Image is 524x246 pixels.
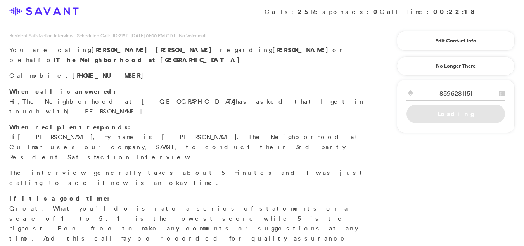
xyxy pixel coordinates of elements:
[9,87,367,117] p: Hi, has asked that I get in touch with .
[9,87,116,96] strong: When call is answered:
[29,72,66,79] span: mobile
[9,71,367,81] p: Call :
[72,71,147,80] span: [PHONE_NUMBER]
[298,7,311,16] strong: 25
[119,32,128,39] span: 21511
[397,56,515,76] a: No Longer There
[22,98,235,105] span: The Neighborhood at [GEOGRAPHIC_DATA]
[67,107,142,115] span: [PERSON_NAME]
[91,45,151,54] span: [PERSON_NAME]
[406,35,505,47] a: Edit Contact Info
[406,105,505,123] a: Loading
[9,122,367,162] p: Hi , my name is [PERSON_NAME]. The Neighborhood at Cullman uses our company, SAVANT, to conduct t...
[9,45,367,65] p: You are calling regarding on behalf of
[56,56,244,64] strong: The Neighborhood at [GEOGRAPHIC_DATA]
[433,7,476,16] strong: 00:22:18
[373,7,380,16] strong: 0
[9,194,109,202] strong: If it is a good time:
[18,133,93,141] span: [PERSON_NAME]
[272,45,332,54] strong: [PERSON_NAME]
[9,32,206,39] span: Resident Satisfaction Interview - Scheduled Call: - ID: - [DATE] 01:00 PM CDT - No Voicemail
[156,45,216,54] span: [PERSON_NAME]
[9,168,367,188] p: The interview generally takes about 5 minutes and I was just calling to see if now is an okay time.
[9,123,130,131] strong: When recipient responds:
